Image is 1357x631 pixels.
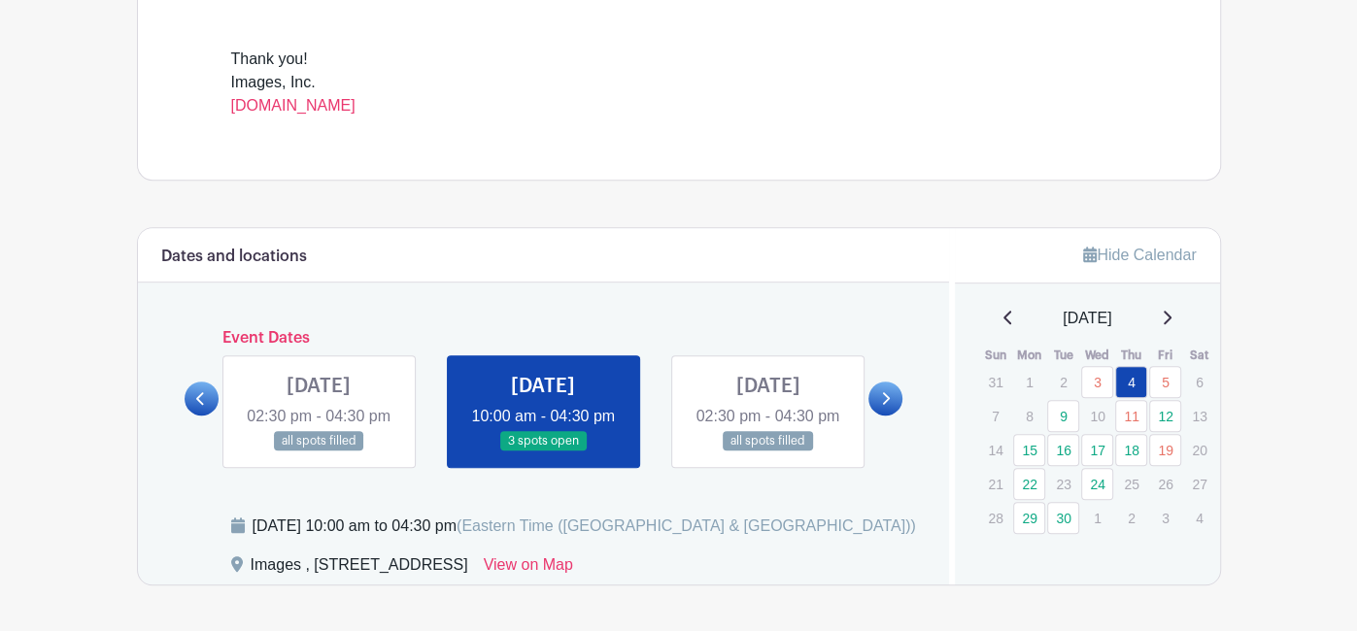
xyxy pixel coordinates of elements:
[231,71,1127,117] div: Images, Inc.
[1081,434,1113,466] a: 17
[1047,502,1079,534] a: 30
[1115,400,1147,432] a: 11
[1183,503,1215,533] p: 4
[231,48,1127,71] div: Thank you!
[1114,346,1148,365] th: Thu
[979,435,1011,465] p: 14
[1081,503,1113,533] p: 1
[1013,367,1045,397] p: 1
[1080,346,1114,365] th: Wed
[1149,366,1181,398] a: 5
[1149,400,1181,432] a: 12
[1046,346,1080,365] th: Tue
[1047,434,1079,466] a: 16
[251,553,468,584] div: Images , [STREET_ADDRESS]
[1012,346,1046,365] th: Mon
[979,401,1011,431] p: 7
[1081,366,1113,398] a: 3
[253,515,916,538] div: [DATE] 10:00 am to 04:30 pm
[1081,468,1113,500] a: 24
[1047,469,1079,499] p: 23
[1183,469,1215,499] p: 27
[219,329,869,348] h6: Event Dates
[979,469,1011,499] p: 21
[1148,346,1182,365] th: Fri
[1183,435,1215,465] p: 20
[979,503,1011,533] p: 28
[484,553,573,584] a: View on Map
[1183,367,1215,397] p: 6
[979,367,1011,397] p: 31
[1047,400,1079,432] a: 9
[231,97,356,114] a: [DOMAIN_NAME]
[1063,307,1111,330] span: [DATE]
[1013,434,1045,466] a: 15
[1047,367,1079,397] p: 2
[1149,503,1181,533] p: 3
[978,346,1012,365] th: Sun
[1013,468,1045,500] a: 22
[457,517,916,534] span: (Eastern Time ([GEOGRAPHIC_DATA] & [GEOGRAPHIC_DATA]))
[1013,401,1045,431] p: 8
[1149,434,1181,466] a: 19
[161,248,307,266] h6: Dates and locations
[1115,366,1147,398] a: 4
[1013,502,1045,534] a: 29
[1115,503,1147,533] p: 2
[1081,401,1113,431] p: 10
[1115,469,1147,499] p: 25
[1149,469,1181,499] p: 26
[1115,434,1147,466] a: 18
[1083,247,1196,263] a: Hide Calendar
[1182,346,1216,365] th: Sat
[1183,401,1215,431] p: 13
